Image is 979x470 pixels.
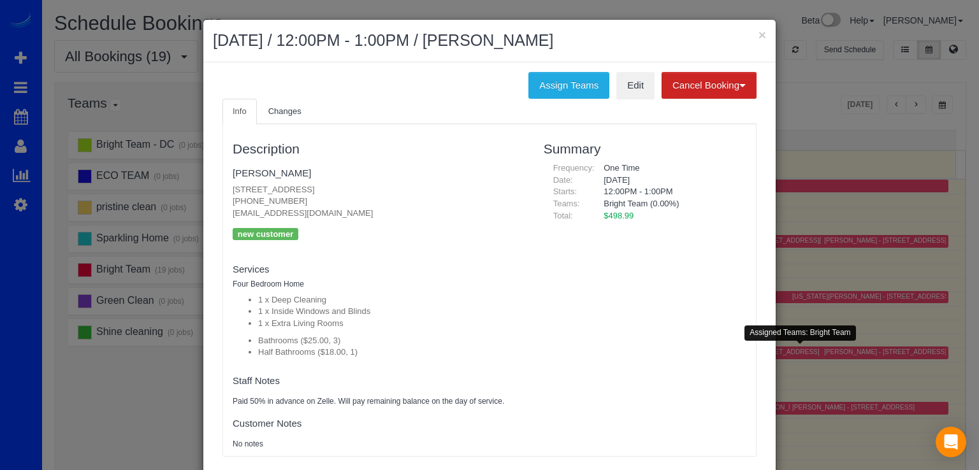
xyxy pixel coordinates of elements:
h4: Services [233,264,525,275]
a: Info [222,99,257,125]
span: Teams: [553,199,580,208]
button: Cancel Booking [662,72,757,99]
li: Bathrooms ($25.00, 3) [258,335,525,347]
h3: Description [233,141,525,156]
pre: No notes [233,439,525,450]
li: Half Bathrooms ($18.00, 1) [258,346,525,359]
h5: Four Bedroom Home [233,280,525,288]
span: $498.99 [604,211,634,220]
div: Open Intercom Messenger [936,427,966,457]
h4: Customer Notes [233,418,525,429]
p: [STREET_ADDRESS] [PHONE_NUMBER] [EMAIL_ADDRESS][DOMAIN_NAME] [233,184,525,220]
button: × [758,28,766,41]
span: Total: [553,211,573,220]
span: Starts: [553,187,577,196]
span: Info [233,106,247,116]
div: 12:00PM - 1:00PM [594,186,746,198]
h2: [DATE] / 12:00PM - 1:00PM / [PERSON_NAME] [213,29,766,52]
pre: Paid 50% in advance on Zelle. Will pay remaining balance on the day of service. [233,396,525,407]
li: 1 x Inside Windows and Blinds [258,306,525,318]
span: Date: [553,175,573,185]
button: Assign Teams [528,72,609,99]
a: Edit [616,72,655,99]
h4: Staff Notes [233,376,525,387]
li: 1 x Deep Cleaning [258,294,525,306]
li: 1 x Extra Living Rooms [258,318,525,330]
div: Assigned Teams: Bright Team [744,325,855,340]
span: Frequency: [553,163,595,173]
li: Bright Team (0.00%) [604,198,737,210]
span: Changes [268,106,301,116]
p: new customer [233,228,298,240]
a: [PERSON_NAME] [233,167,311,178]
div: [DATE] [594,174,746,187]
a: Changes [258,99,312,125]
div: One Time [594,162,746,174]
h3: Summary [544,141,746,156]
